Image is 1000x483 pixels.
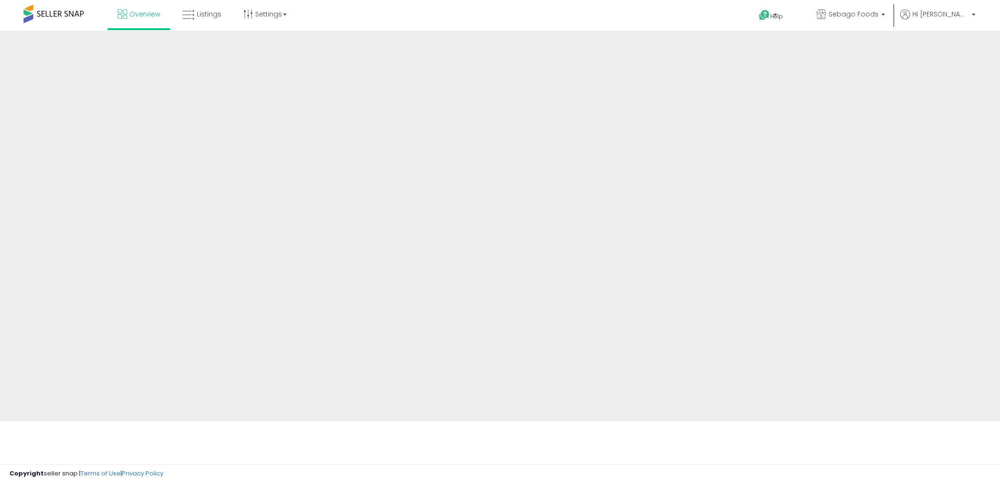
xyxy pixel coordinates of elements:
span: Listings [197,9,221,19]
span: Help [770,12,783,20]
span: Sebago Foods [829,9,879,19]
span: Hi [PERSON_NAME] [912,9,969,19]
i: Get Help [758,9,770,21]
a: Hi [PERSON_NAME] [900,9,976,31]
a: Help [751,2,801,31]
span: Overview [129,9,160,19]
